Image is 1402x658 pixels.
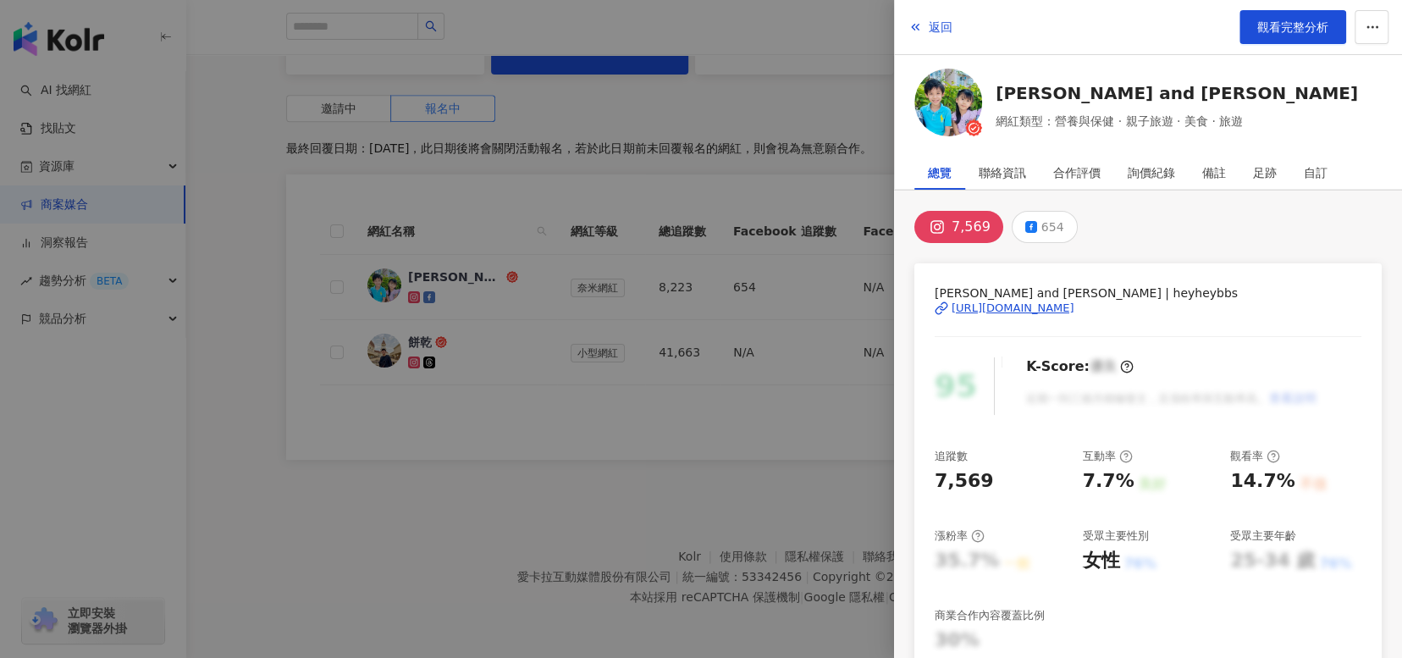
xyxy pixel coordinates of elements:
span: 觀看完整分析 [1257,20,1328,34]
div: 漲粉率 [935,528,985,544]
div: 654 [1041,215,1064,239]
a: [PERSON_NAME] and [PERSON_NAME] [996,81,1358,105]
a: KOL Avatar [914,69,982,142]
div: 追蹤數 [935,449,968,464]
div: 女性 [1083,548,1120,574]
span: [PERSON_NAME] and [PERSON_NAME] | heyheybbs [935,284,1361,302]
button: 654 [1012,211,1078,243]
div: 14.7% [1230,468,1294,495]
div: 受眾主要性別 [1083,528,1149,544]
button: 7,569 [914,211,1003,243]
div: [URL][DOMAIN_NAME] [952,301,1074,316]
div: 合作評價 [1053,156,1101,190]
div: 自訂 [1304,156,1327,190]
span: 網紅類型：營養與保健 · 親子旅遊 · 美食 · 旅遊 [996,112,1358,130]
div: 足跡 [1253,156,1277,190]
div: 總覽 [928,156,952,190]
div: K-Score : [1026,357,1134,376]
div: 觀看率 [1230,449,1280,464]
img: KOL Avatar [914,69,982,136]
a: 觀看完整分析 [1239,10,1346,44]
div: 7.7% [1083,468,1134,495]
div: 商業合作內容覆蓋比例 [935,608,1045,623]
div: 詢價紀錄 [1128,156,1175,190]
div: 互動率 [1083,449,1133,464]
button: 返回 [908,10,953,44]
div: 7,569 [935,468,994,495]
div: 聯絡資訊 [979,156,1026,190]
a: [URL][DOMAIN_NAME] [935,301,1361,316]
div: 受眾主要年齡 [1230,528,1296,544]
div: 7,569 [952,215,991,239]
div: 備註 [1202,156,1226,190]
span: 返回 [929,20,952,34]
